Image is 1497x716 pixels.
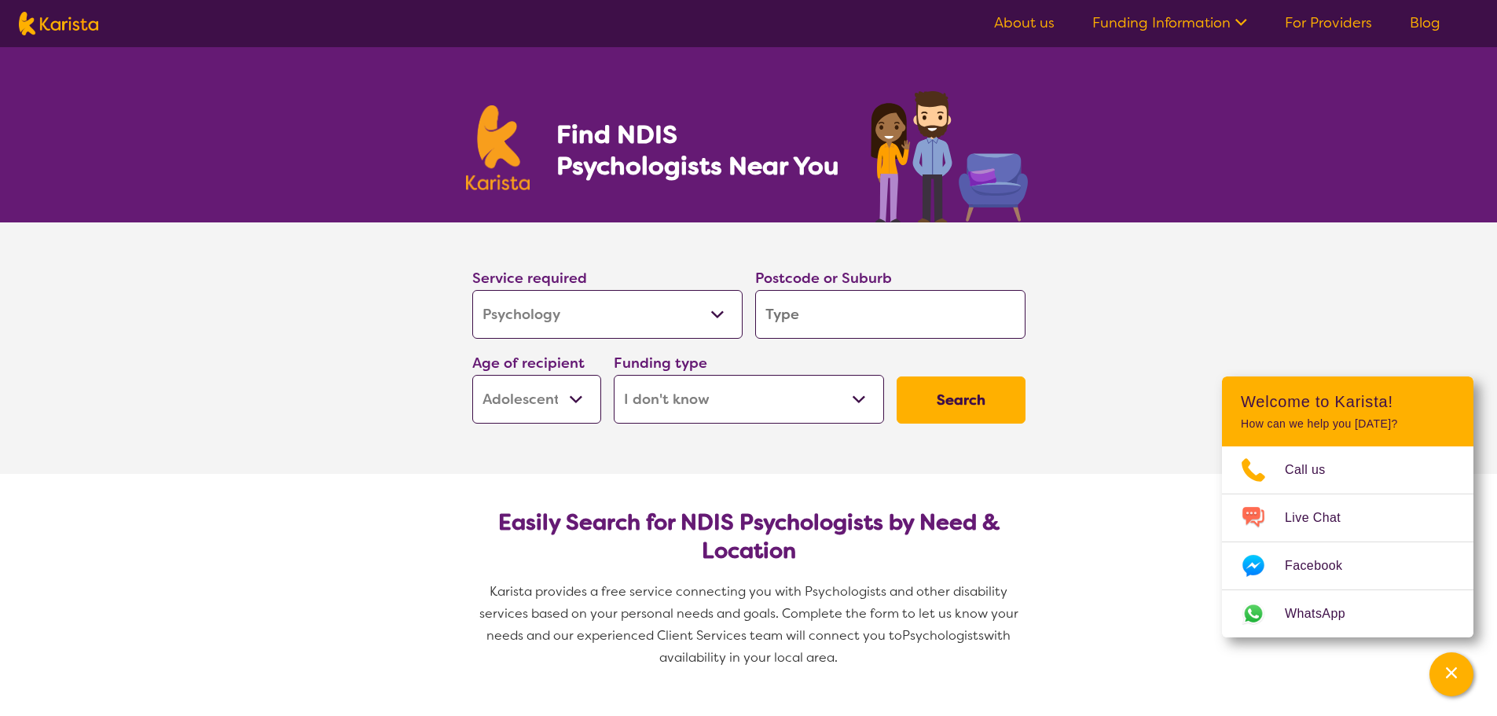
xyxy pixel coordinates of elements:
[479,583,1022,644] span: Karista provides a free service connecting you with Psychologists and other disability services b...
[466,105,530,190] img: Karista logo
[1241,392,1455,411] h2: Welcome to Karista!
[994,13,1055,32] a: About us
[865,85,1032,222] img: psychology
[556,119,847,182] h1: Find NDIS Psychologists Near You
[897,376,1026,424] button: Search
[1222,376,1473,637] div: Channel Menu
[755,290,1026,339] input: Type
[1410,13,1440,32] a: Blog
[1222,446,1473,637] ul: Choose channel
[1092,13,1247,32] a: Funding Information
[1285,506,1359,530] span: Live Chat
[1285,554,1361,578] span: Facebook
[1429,652,1473,696] button: Channel Menu
[485,509,1013,565] h2: Easily Search for NDIS Psychologists by Need & Location
[1285,458,1345,482] span: Call us
[472,269,587,288] label: Service required
[472,354,585,373] label: Age of recipient
[614,354,707,373] label: Funding type
[19,12,98,35] img: Karista logo
[1241,417,1455,431] p: How can we help you [DATE]?
[1285,602,1364,626] span: WhatsApp
[902,627,984,644] span: Psychologists
[1285,13,1372,32] a: For Providers
[755,269,892,288] label: Postcode or Suburb
[1222,590,1473,637] a: Web link opens in a new tab.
